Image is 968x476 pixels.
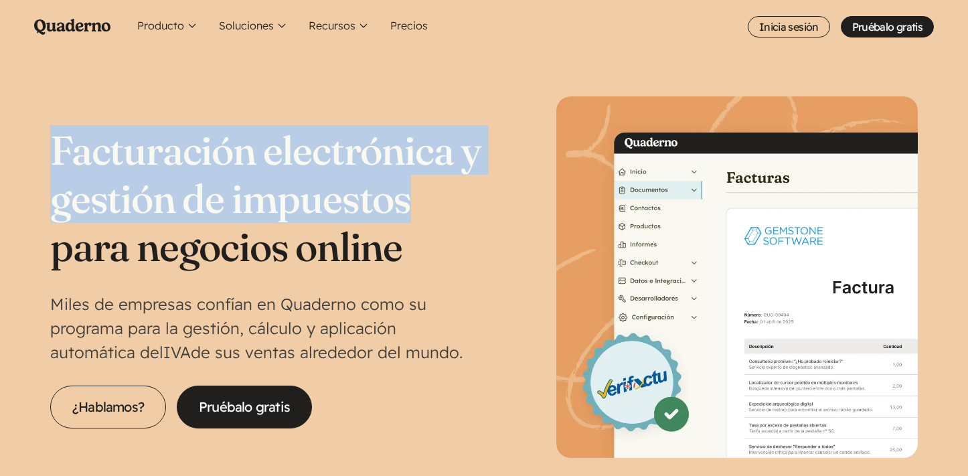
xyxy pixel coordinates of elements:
img: Interfaz de Quaderno mostrando la página Factura con el distintivo Verifactu [556,96,918,458]
a: Pruébalo gratis [841,16,934,37]
abbr: Impuesto sobre el Valor Añadido [163,342,191,362]
p: Miles de empresas confían en Quaderno como su programa para la gestión, cálculo y aplicación auto... [50,292,484,364]
h1: Facturación electrónica y gestión de impuestos para negocios online [50,126,484,270]
a: ¿Hablamos? [50,386,166,428]
a: Inicia sesión [748,16,830,37]
a: Pruébalo gratis [177,386,312,428]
